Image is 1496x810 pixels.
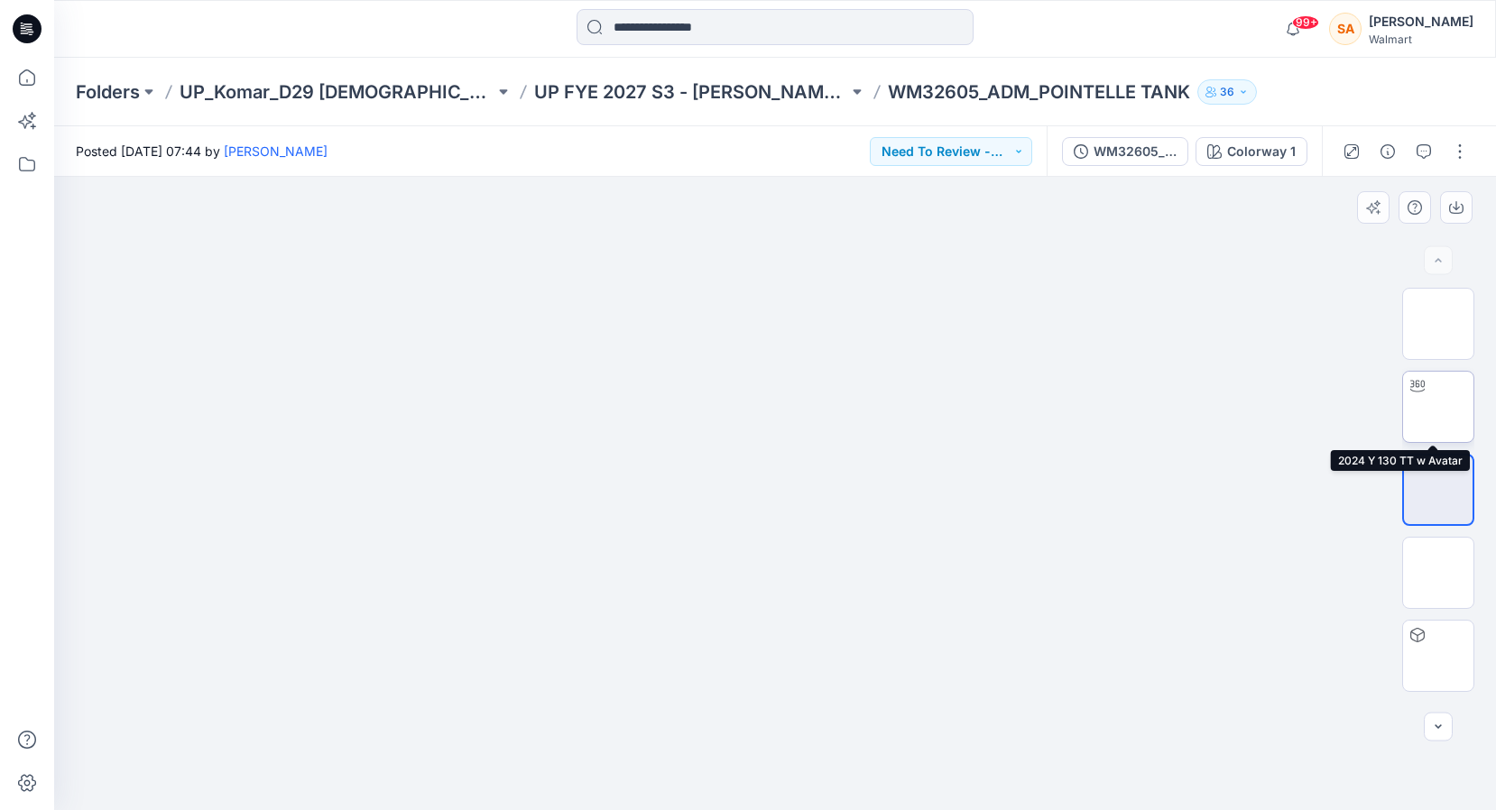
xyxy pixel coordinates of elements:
a: [PERSON_NAME] [224,143,328,159]
div: [PERSON_NAME] [1369,11,1473,32]
div: Walmart [1369,32,1473,46]
a: Folders [76,79,140,105]
button: 36 [1197,79,1257,105]
span: 99+ [1292,15,1319,30]
span: Posted [DATE] 07:44 by [76,142,328,161]
div: SA [1329,13,1362,45]
button: WM32605_ADM_POINTELLE TANK [1062,137,1188,166]
div: WM32605_ADM_POINTELLE TANK [1094,142,1177,161]
button: Colorway 1 [1196,137,1307,166]
button: Details [1373,137,1402,166]
a: UP FYE 2027 S3 - [PERSON_NAME] D29 [DEMOGRAPHIC_DATA] Sleepwear [534,79,849,105]
p: WM32605_ADM_POINTELLE TANK [888,79,1190,105]
a: UP_Komar_D29 [DEMOGRAPHIC_DATA] Sleep [180,79,494,105]
div: Colorway 1 [1227,142,1296,161]
p: 36 [1220,82,1234,102]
